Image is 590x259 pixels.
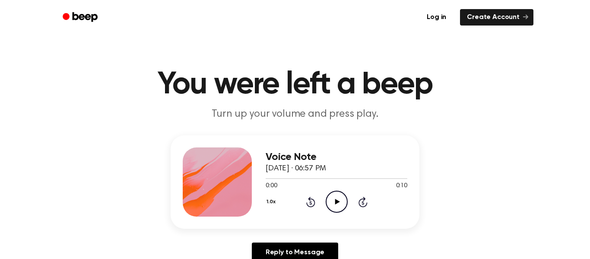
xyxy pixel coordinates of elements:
h3: Voice Note [266,151,407,163]
span: [DATE] · 06:57 PM [266,165,326,173]
a: Beep [57,9,105,26]
span: 0:10 [396,182,407,191]
button: 1.0x [266,195,279,209]
p: Turn up your volume and press play. [129,107,461,122]
a: Log in [418,7,455,27]
span: 0:00 [266,182,277,191]
a: Create Account [460,9,533,26]
h1: You were left a beep [74,69,516,100]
